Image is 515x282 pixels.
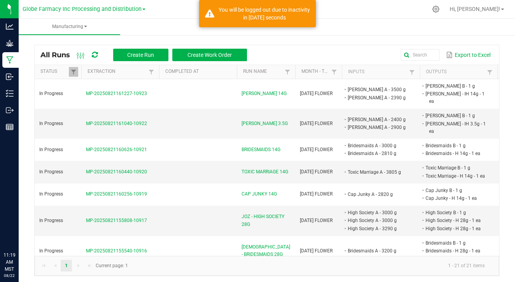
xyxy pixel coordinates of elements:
[300,218,333,223] span: [DATE] FLOWER
[283,67,292,77] a: Filter
[6,56,14,64] inline-svg: Manufacturing
[88,69,146,75] a: ExtractionSortable
[61,260,72,271] a: Page 1
[431,5,441,13] div: Manage settings
[39,191,63,197] span: In Progress
[6,106,14,114] inline-svg: Outbound
[347,123,408,131] li: [PERSON_NAME] A - 2900 g
[165,69,234,75] a: Completed AtSortable
[347,116,408,123] li: [PERSON_NAME] A - 2400 g
[39,121,63,126] span: In Progress
[424,247,486,255] li: Bridesmaids - H 28g - 1 ea
[39,248,63,254] span: In Progress
[39,147,63,152] span: In Progress
[424,225,486,233] li: High Society - H 28g - 1 ea
[347,150,408,157] li: Bridesmaids A - 2810 g
[424,150,486,157] li: Bridesmaids - H 14g - 1 ea
[347,94,408,102] li: [PERSON_NAME] A - 2390 g
[444,48,492,62] button: Export to Excel
[8,220,31,243] iframe: Resource center
[40,69,68,75] a: StatusSortable
[39,169,63,174] span: In Progress
[242,146,280,153] span: BRIDESMAIDS 14G
[401,49,440,61] input: Search
[86,218,147,223] span: MP-20250821155808-10917
[450,6,500,12] span: Hi, [PERSON_NAME]!
[485,67,494,77] a: Filter
[187,52,232,58] span: Create Work Order
[420,65,497,79] th: Outputs
[424,239,486,247] li: Bridesmaids B - 1 g
[6,73,14,81] inline-svg: Inbound
[147,67,156,77] a: Filter
[424,217,486,224] li: High Society - H 28g - 1 ea
[242,213,291,228] span: JOZ - HIGH SOCIETY 28G
[86,91,147,96] span: MP-20250821161227-10923
[86,147,147,152] span: MP-20250821160626-10921
[300,147,333,152] span: [DATE] FLOWER
[86,248,147,254] span: MP-20250821155540-10916
[6,39,14,47] inline-svg: Grow
[242,120,288,127] span: [PERSON_NAME] 3.5G
[242,243,291,258] span: [DEMOGRAPHIC_DATA] - BRIDESMAIDS 28G
[300,121,333,126] span: [DATE] FLOWER
[347,217,408,224] li: High Society A - 3000 g
[23,6,142,12] span: Globe Farmacy Inc Processing and Distribution
[35,256,499,276] kendo-pager: Current page: 1
[347,168,408,176] li: Toxic Marriage A - 3805 g
[424,82,486,90] li: [PERSON_NAME] B - 1 g
[39,218,63,223] span: In Progress
[86,169,147,174] span: MP-20250821160440-10920
[86,121,147,126] span: MP-20250821161040-10922
[172,49,247,61] button: Create Work Order
[113,49,168,61] button: Create Run
[242,168,288,176] span: TOXIC MARRIAGE 14G
[300,169,333,174] span: [DATE] FLOWER
[39,91,63,96] span: In Progress
[407,67,417,77] a: Filter
[424,90,486,105] li: [PERSON_NAME] - IH 14g - 1 ea
[4,273,15,278] p: 08/22
[4,252,15,273] p: 11:19 AM MST
[40,48,253,62] div: All Runs
[424,164,486,172] li: Toxic Marriage B - 1 g
[424,172,486,180] li: Toxic Marriage - H 14g - 1 ea
[424,112,486,120] li: [PERSON_NAME] B - 1 g
[347,190,408,198] li: Cap Junky A - 2820 g
[242,190,277,198] span: CAP JUNKY 14G
[424,255,486,263] li: Bridesmaids - H 28g - 1 ea
[424,120,486,135] li: [PERSON_NAME] - IH 3.5g - 1 ea
[6,23,14,30] inline-svg: Analytics
[23,219,32,228] iframe: Resource center unread badge
[6,123,14,131] inline-svg: Reports
[219,6,310,21] div: You will be logged out due to inactivity in 1486 seconds
[424,142,486,150] li: Bridesmaids B - 1 g
[329,67,339,77] a: Filter
[342,65,420,79] th: Inputs
[300,91,333,96] span: [DATE] FLOWER
[19,23,120,30] span: Manufacturing
[86,191,147,197] span: MP-20250821160256-10919
[300,248,333,254] span: [DATE] FLOWER
[347,225,408,233] li: High Society A - 3290 g
[424,194,486,202] li: Cap Junky - H 14g - 1 ea
[347,247,408,255] li: Bridesmaids A - 3200 g
[300,191,333,197] span: [DATE] FLOWER
[69,67,78,77] a: Filter
[424,209,486,217] li: High Society B - 1 g
[127,52,154,58] span: Create Run
[243,69,282,75] a: Run NameSortable
[301,69,329,75] a: Month - TypeSortable
[347,86,408,93] li: [PERSON_NAME] A - 3500 g
[347,209,408,217] li: High Society A - 3000 g
[19,19,120,35] a: Manufacturing
[133,259,491,272] kendo-pager-info: 1 - 21 of 21 items
[347,142,408,150] li: Bridesmaids A - 3000 g
[6,90,14,97] inline-svg: Inventory
[424,187,486,194] li: Cap Junky B - 1 g
[242,90,287,97] span: [PERSON_NAME] 14G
